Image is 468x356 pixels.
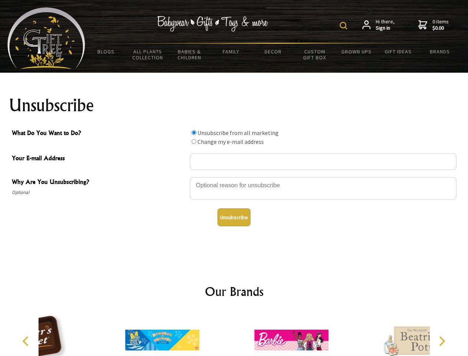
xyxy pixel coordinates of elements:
[7,7,85,69] img: Babyware - Gifts - Toys and more...
[12,128,186,139] span: What Do You Want to Do?
[335,44,377,59] a: Grown Ups
[376,19,395,32] span: Hi there,
[362,19,395,32] a: Hi there,Sign in
[192,139,196,144] input: What Do You Want to Do?
[376,25,395,32] strong: Sign in
[432,25,449,32] strong: $0.00
[377,44,419,59] a: Gift Ideas
[85,44,127,59] a: BLOGS
[434,333,450,349] button: Next
[127,44,169,65] a: All Plants Collection
[190,177,457,200] textarea: Why Are You Unsubscribing?
[12,188,186,197] span: Optional
[198,129,279,136] label: Unsubscribe from all marketing
[190,154,457,170] input: Your E-mail Address
[19,333,35,349] button: Previous
[12,177,186,188] span: Why Are You Unsubscribing?
[418,19,449,32] a: 0 items$0.00
[294,44,336,65] a: Custom Gift Box
[218,208,250,226] button: Unsubscribe
[252,44,294,59] a: Decor
[340,22,347,29] img: product search
[432,18,449,32] span: 0 items
[419,44,461,59] a: Brands
[9,96,459,114] h1: Unsubscribe
[15,283,454,300] h2: Our Brands
[198,138,264,145] label: Change my e-mail address
[12,154,186,164] span: Your E-mail Address
[157,16,268,32] img: Babywear - Gifts - Toys & more
[192,130,196,135] input: What Do You Want to Do?
[210,44,252,59] a: Family
[169,44,210,65] a: Babies & Children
